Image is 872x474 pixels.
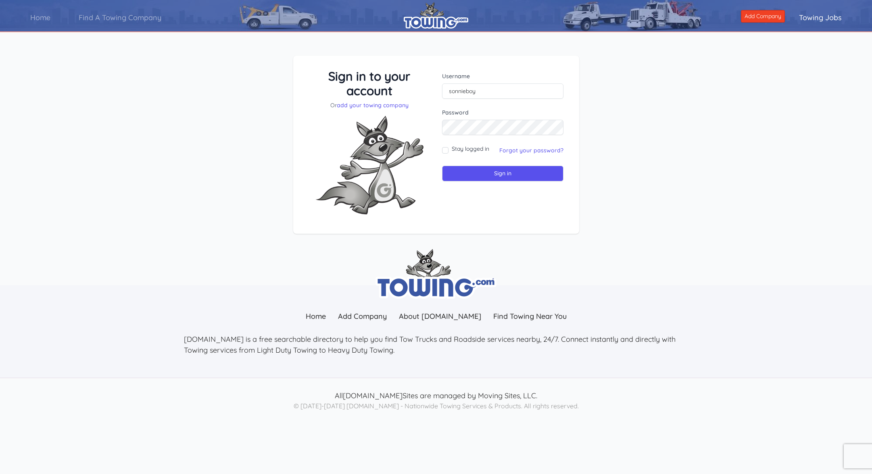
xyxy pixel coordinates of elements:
input: Sign in [442,166,563,181]
a: Find Towing Near You [487,308,573,325]
a: Towing Jobs [785,6,856,29]
label: Username [442,72,563,80]
p: Or [309,101,430,109]
p: All Sites are managed by Moving Sites, LLC. [184,390,688,401]
label: Stay logged in [452,145,489,153]
a: About [DOMAIN_NAME] [393,308,487,325]
a: Add Company [741,10,785,23]
img: towing [376,249,496,299]
a: Find A Towing Company [65,6,175,29]
span: © [DATE]-[DATE] [DOMAIN_NAME] - Nationwide Towing Services & Products. All rights reserved. [294,402,579,410]
a: Home [16,6,65,29]
img: Fox-Excited.png [309,109,430,221]
a: Forgot your password? [499,147,563,154]
h3: Sign in to your account [309,69,430,98]
a: Add Company [332,308,393,325]
img: logo.png [404,2,468,29]
p: [DOMAIN_NAME] is a free searchable directory to help you find Tow Trucks and Roadside services ne... [184,334,688,355]
a: [DOMAIN_NAME] [343,391,403,400]
label: Password [442,108,563,116]
a: Home [300,308,332,325]
a: add your towing company [337,102,409,109]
